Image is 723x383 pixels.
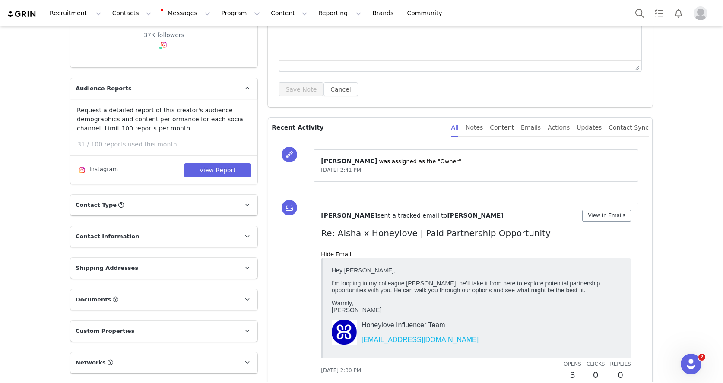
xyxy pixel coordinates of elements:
[610,361,631,367] span: Replies
[3,3,294,10] p: Hey [PERSON_NAME],
[77,140,257,149] p: 31 / 100 reports used this month
[3,36,294,50] p: Warmly, [PERSON_NAME]
[272,118,444,137] p: Recent Activity
[609,118,649,137] div: Contact Sync
[76,327,134,336] span: Custom Properties
[681,354,701,374] iframe: Intercom live chat
[279,82,323,96] button: Save Note
[160,41,167,48] img: instagram.svg
[184,163,251,177] button: View Report
[630,3,649,23] button: Search
[402,3,451,23] a: Community
[321,227,631,240] p: Re: Aisha x Honeylove | Paid Partnership Opportunity
[490,118,514,137] div: Content
[77,165,118,175] div: Instagram
[610,368,631,381] h2: 0
[694,6,707,20] img: placeholder-profile.jpg
[33,58,150,66] p: Honeylove Influencer Team
[466,118,483,137] div: Notes
[76,295,111,304] span: Documents
[321,212,377,219] span: [PERSON_NAME]
[632,61,641,71] div: Press the Up and Down arrow keys to resize the editor.
[107,3,157,23] button: Contacts
[76,358,106,367] span: Networks
[216,3,265,23] button: Program
[33,73,150,80] a: [EMAIL_ADDRESS][DOMAIN_NAME]
[321,367,361,374] span: [DATE] 2:30 PM
[76,232,139,241] span: Contact Information
[367,3,401,23] a: Brands
[313,3,367,23] button: Reporting
[321,167,361,173] span: [DATE] 2:41 PM
[564,368,581,381] h2: 3
[577,118,602,137] div: Updates
[698,354,705,361] span: 7
[76,201,117,209] span: Contact Type
[76,84,132,93] span: Audience Reports
[548,118,570,137] div: Actions
[377,212,447,219] span: sent a tracked email to
[669,3,688,23] button: Notifications
[7,7,355,16] body: Rich Text Area. Press ALT-0 for help.
[44,3,107,23] button: Recruitment
[77,106,251,133] p: Request a detailed report of this creator's audience demographics and content performance for eac...
[582,210,631,222] button: View in Emails
[447,212,503,219] span: [PERSON_NAME]
[451,118,459,137] div: All
[688,6,716,20] button: Profile
[650,3,669,23] a: Tasks
[79,167,86,174] img: instagram.svg
[564,361,581,367] span: Opens
[266,3,313,23] button: Content
[323,82,358,96] button: Cancel
[143,31,184,40] div: 37K followers
[321,251,351,257] a: Hide Email
[7,10,37,18] img: grin logo
[587,368,605,381] h2: 0
[587,361,605,367] span: Clicks
[76,264,138,272] span: Shipping Addresses
[321,157,631,166] p: ⁨ ⁩ was assigned as the "Owner"
[3,16,294,30] p: I'm looping in my colleague [PERSON_NAME], he’ll take it from here to explore potential partnersh...
[521,118,541,137] div: Emails
[321,158,377,165] span: [PERSON_NAME]
[157,3,216,23] button: Messages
